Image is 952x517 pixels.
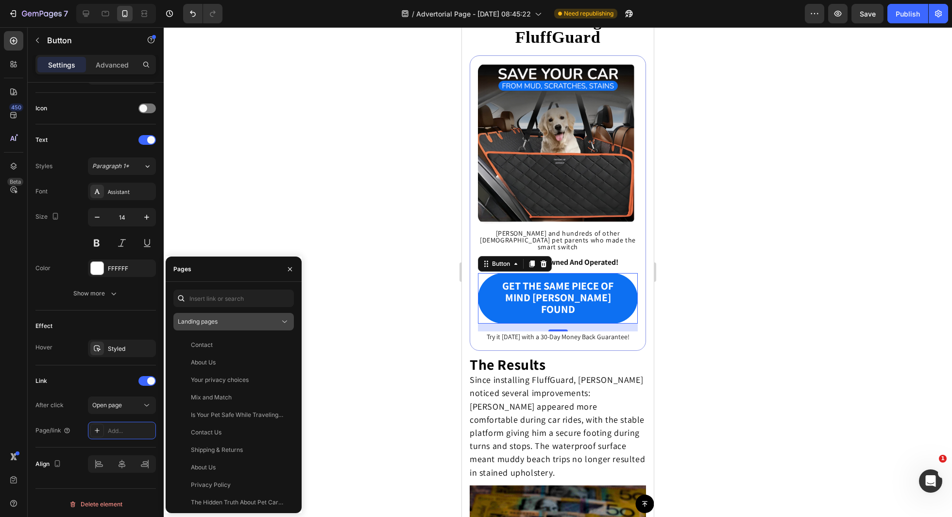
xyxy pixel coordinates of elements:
[18,202,174,224] span: [PERSON_NAME] and hundreds of other [DEMOGRAPHIC_DATA] pet parents who made the smart switch
[191,481,231,489] div: Privacy Policy
[48,60,75,70] p: Settings
[35,136,48,144] div: Text
[36,230,156,240] span: Aussie Family Owned And Operated!
[191,428,221,437] div: Contact Us
[92,162,129,171] span: Paragraph 1*
[35,497,156,512] button: Delete element
[35,426,71,435] div: Page/link
[108,188,153,196] div: Assistant
[35,377,47,385] div: Link
[191,376,249,384] div: Your privacy choices
[191,358,216,367] div: About Us
[860,10,876,18] span: Save
[939,455,947,463] span: 1
[191,411,284,419] div: Is Your Pet Safe While Traveling? Find Out in 2 Minutes
[191,463,216,472] div: About Us
[8,374,183,451] span: [PERSON_NAME] appeared more comfortable during car rides, with the stable platform giving him a s...
[40,252,152,289] strong: GET THE SAME PIECE OF MIND [PERSON_NAME] FOUND
[73,289,119,298] div: Show more
[416,9,531,19] span: Advertorial Page - [DATE] 08:45:22
[191,446,243,454] div: Shipping & Returns
[462,27,654,517] iframe: Design area
[47,34,130,46] p: Button
[851,4,884,23] button: Save
[896,9,920,19] div: Publish
[9,103,23,111] div: 450
[35,401,64,410] div: After click
[92,401,122,409] span: Open page
[7,178,23,186] div: Beta
[173,313,294,330] button: Landing pages
[16,246,176,296] button: <p><span style="color:#FFFFFF;font-size:22px;"><strong>GET THE SAME PIECE OF MIND MARGARET FOUND<...
[35,264,51,273] div: Color
[69,499,122,510] div: Delete element
[108,264,153,273] div: FFFFFF
[173,290,294,307] input: Insert link or search
[183,4,222,23] div: Undo/Redo
[191,498,284,507] div: The Hidden Truth About Pet Car Travel: What Every Dog Owner Should Know
[564,9,613,18] span: Need republishing
[191,341,213,349] div: Contact
[108,427,153,435] div: Add...
[412,9,414,19] span: /
[88,396,156,414] button: Open page
[108,345,153,353] div: Styled
[35,322,52,330] div: Effect
[887,4,928,23] button: Publish
[64,8,68,19] p: 7
[919,469,942,493] iframe: Intercom live chat
[178,318,218,325] span: Landing pages
[35,458,63,471] div: Align
[96,60,129,70] p: Advanced
[191,393,232,402] div: Mix and Match
[8,327,84,347] strong: The Results
[35,285,156,302] button: Show more
[35,162,52,171] div: Styles
[4,4,72,23] button: 7
[173,265,191,274] div: Pages
[35,187,48,196] div: Font
[16,36,176,196] img: gempages_578668562021876617-3bf774a1-74be-4f3f-be12-3f32a7c3df6e.png
[35,104,47,113] div: Icon
[88,157,156,175] button: Paragraph 1*
[25,305,168,314] span: Try it [DATE] with a 30-Day Money Back Guarantee!
[28,232,50,241] div: Button
[8,347,181,371] span: Since installing FluffGuard, [PERSON_NAME] noticed several improvements:
[35,343,52,352] div: Hover
[35,210,61,224] div: Size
